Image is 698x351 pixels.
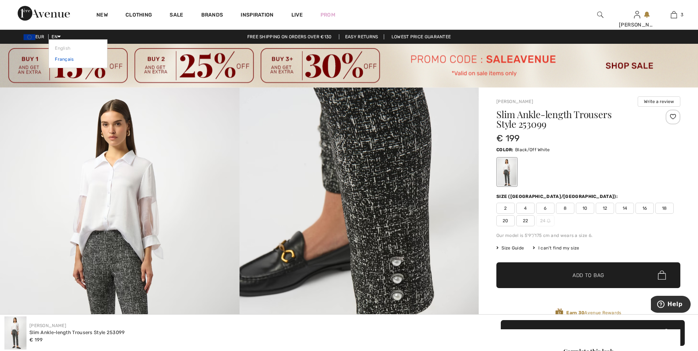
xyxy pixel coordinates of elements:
[536,215,554,226] span: 24
[496,232,680,239] div: Our model is 5'9"/175 cm and wears a size 6.
[576,203,594,214] span: 10
[573,271,604,279] span: Add to Bag
[635,203,654,214] span: 16
[96,12,108,19] a: New
[125,12,152,19] a: Clothing
[496,147,514,152] span: Color:
[651,296,691,314] iframe: Opens a widget where you can find more information
[566,309,621,316] span: Avenue Rewards
[577,329,609,337] span: Add to Bag
[597,10,603,19] img: search the website
[18,6,70,21] img: 1ère Avenue
[596,203,614,214] span: 12
[663,329,670,337] img: Bag.svg
[555,308,563,318] img: Avenue Rewards
[24,34,47,39] span: EUR
[634,10,640,19] img: My Info
[497,158,517,186] div: Black/Off White
[291,11,303,19] a: Live
[496,110,650,129] h1: Slim Ankle-length Trousers Style 253099
[556,203,574,214] span: 8
[533,245,579,251] div: I can't find my size
[634,11,640,18] a: Sign In
[655,203,674,214] span: 18
[320,11,335,19] a: Prom
[566,310,584,315] strong: Earn 30
[515,147,550,152] span: Black/Off White
[339,34,385,39] a: Easy Returns
[496,262,680,288] button: Add to Bag
[536,203,554,214] span: 6
[501,320,685,346] button: Add to Bag
[4,316,26,350] img: Slim Ankle-Length Trousers Style 253099
[29,323,66,328] a: [PERSON_NAME]
[638,96,680,107] button: Write a review
[658,270,666,280] img: Bag.svg
[496,193,619,200] div: Size ([GEOGRAPHIC_DATA]/[GEOGRAPHIC_DATA]):
[52,34,61,39] span: EN
[24,34,35,40] img: Euro
[241,34,338,39] a: Free shipping on orders over €130
[496,203,515,214] span: 2
[496,245,524,251] span: Size Guide
[55,43,101,54] a: English
[516,203,535,214] span: 4
[29,329,125,336] div: Slim Ankle-length Trousers Style 253099
[616,203,634,214] span: 14
[29,337,43,343] span: € 199
[656,10,692,19] a: 3
[386,34,457,39] a: Lowest Price Guarantee
[547,219,550,223] img: ring-m.svg
[201,12,223,19] a: Brands
[55,54,101,65] a: Français
[619,21,655,29] div: [PERSON_NAME]
[681,11,683,18] span: 3
[496,133,520,143] span: € 199
[516,215,535,226] span: 22
[241,12,273,19] span: Inspiration
[496,99,533,104] a: [PERSON_NAME]
[496,215,515,226] span: 20
[170,12,183,19] a: Sale
[671,10,677,19] img: My Bag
